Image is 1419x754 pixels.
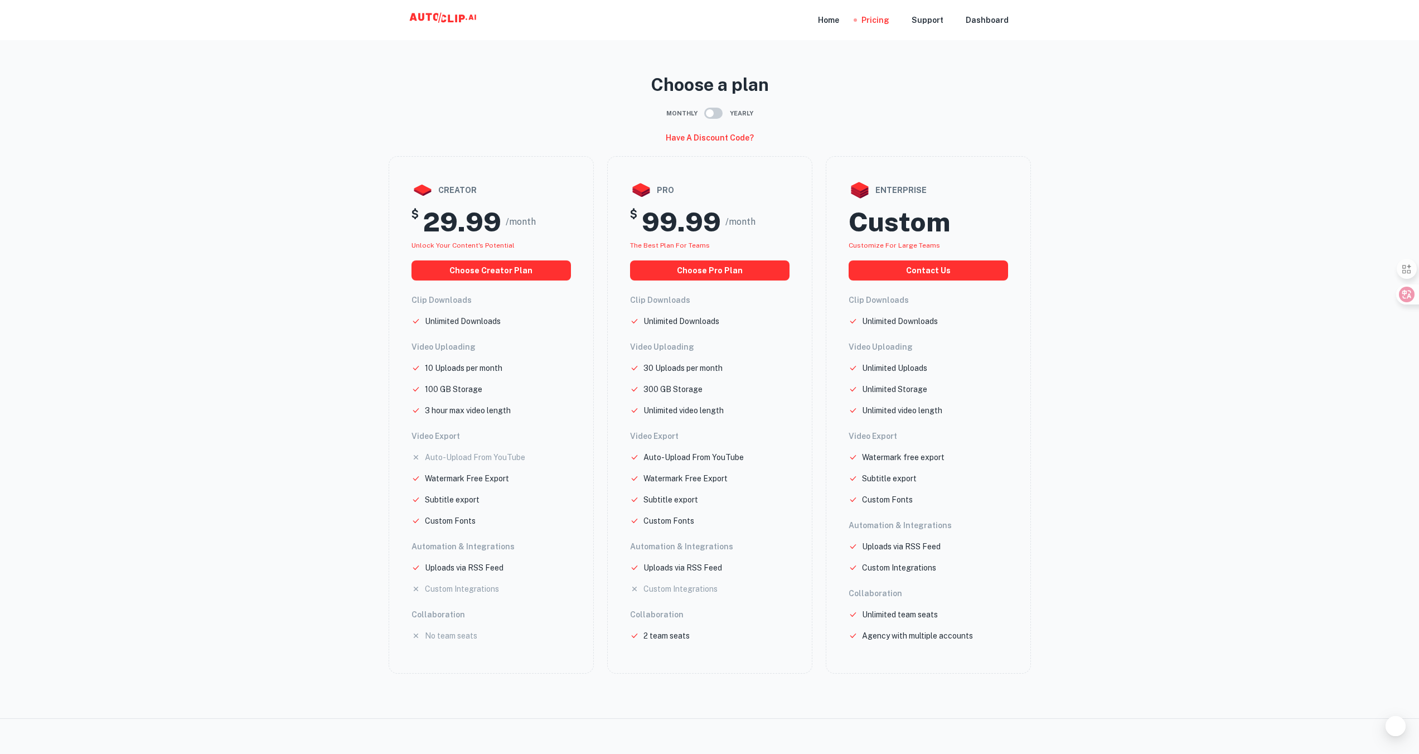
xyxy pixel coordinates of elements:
[849,179,1008,201] div: enterprise
[643,383,703,395] p: 300 GB Storage
[643,404,724,417] p: Unlimited video length
[643,494,698,506] p: Subtitle export
[643,472,728,485] p: Watermark Free Export
[862,362,927,374] p: Unlimited Uploads
[630,179,790,201] div: pro
[425,630,477,642] p: No team seats
[411,260,571,281] button: choose creator plan
[862,472,917,485] p: Subtitle export
[849,430,1008,442] h6: Video Export
[862,494,913,506] p: Custom Fonts
[411,430,571,442] h6: Video Export
[411,241,515,249] span: Unlock your Content's potential
[425,583,499,595] p: Custom Integrations
[725,215,755,229] span: /month
[630,260,790,281] button: choose pro plan
[849,206,950,238] h2: Custom
[411,540,571,553] h6: Automation & Integrations
[862,540,941,553] p: Uploads via RSS Feed
[411,294,571,306] h6: Clip Downloads
[425,494,480,506] p: Subtitle export
[643,362,723,374] p: 30 Uploads per month
[642,206,721,238] h2: 99.99
[425,562,503,574] p: Uploads via RSS Feed
[849,260,1008,281] button: Contact us
[643,315,719,327] p: Unlimited Downloads
[425,315,501,327] p: Unlimited Downloads
[411,608,571,621] h6: Collaboration
[643,630,690,642] p: 2 team seats
[425,404,511,417] p: 3 hour max video length
[630,206,637,238] h5: $
[506,215,536,229] span: /month
[411,179,571,201] div: creator
[849,587,1008,600] h6: Collaboration
[389,71,1031,98] p: Choose a plan
[425,515,476,527] p: Custom Fonts
[425,383,482,395] p: 100 GB Storage
[630,430,790,442] h6: Video Export
[862,383,927,395] p: Unlimited Storage
[425,451,525,463] p: Auto-Upload From YouTube
[849,341,1008,353] h6: Video Uploading
[849,519,1008,531] h6: Automation & Integrations
[862,315,938,327] p: Unlimited Downloads
[425,362,502,374] p: 10 Uploads per month
[630,341,790,353] h6: Video Uploading
[862,562,936,574] p: Custom Integrations
[849,241,940,249] span: Customize for large teams
[643,515,694,527] p: Custom Fonts
[630,540,790,553] h6: Automation & Integrations
[730,109,753,118] span: Yearly
[630,294,790,306] h6: Clip Downloads
[630,608,790,621] h6: Collaboration
[862,630,973,642] p: Agency with multiple accounts
[425,472,509,485] p: Watermark Free Export
[423,206,501,238] h2: 29.99
[643,562,722,574] p: Uploads via RSS Feed
[411,206,419,238] h5: $
[630,241,710,249] span: The best plan for teams
[666,109,698,118] span: Monthly
[411,341,571,353] h6: Video Uploading
[643,583,718,595] p: Custom Integrations
[666,132,754,144] h6: Have a discount code?
[661,128,758,147] button: Have a discount code?
[643,451,744,463] p: Auto-Upload From YouTube
[862,608,938,621] p: Unlimited team seats
[849,294,1008,306] h6: Clip Downloads
[862,451,945,463] p: Watermark free export
[862,404,942,417] p: Unlimited video length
